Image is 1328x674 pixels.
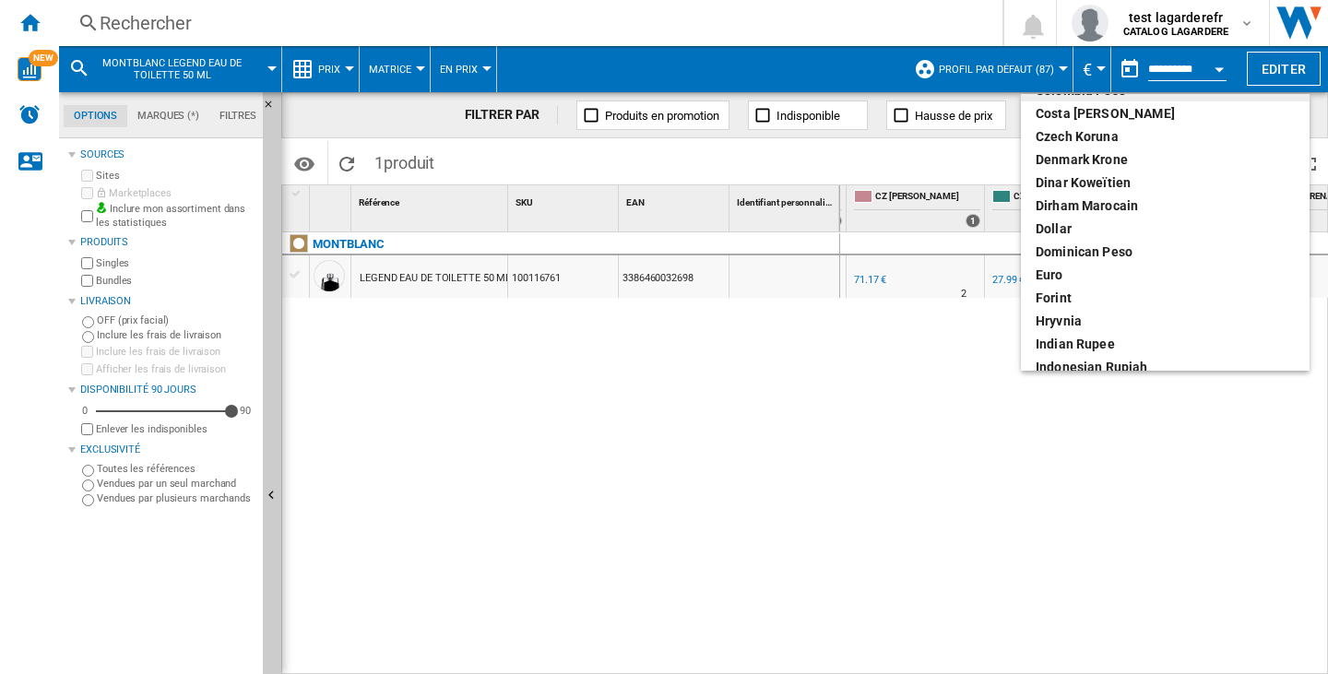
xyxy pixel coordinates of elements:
div: Indian rupee [1036,335,1295,353]
div: euro [1036,266,1295,284]
div: Hryvnia [1036,312,1295,330]
div: dinar koweïtien [1036,173,1295,192]
div: Czech Koruna [1036,127,1295,146]
div: dirham marocain [1036,196,1295,215]
div: dollar [1036,219,1295,238]
div: Forint [1036,289,1295,307]
div: Dominican peso [1036,242,1295,261]
div: Costa [PERSON_NAME] [1036,104,1295,123]
div: Indonesian Rupiah [1036,358,1295,376]
div: Denmark Krone [1036,150,1295,169]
